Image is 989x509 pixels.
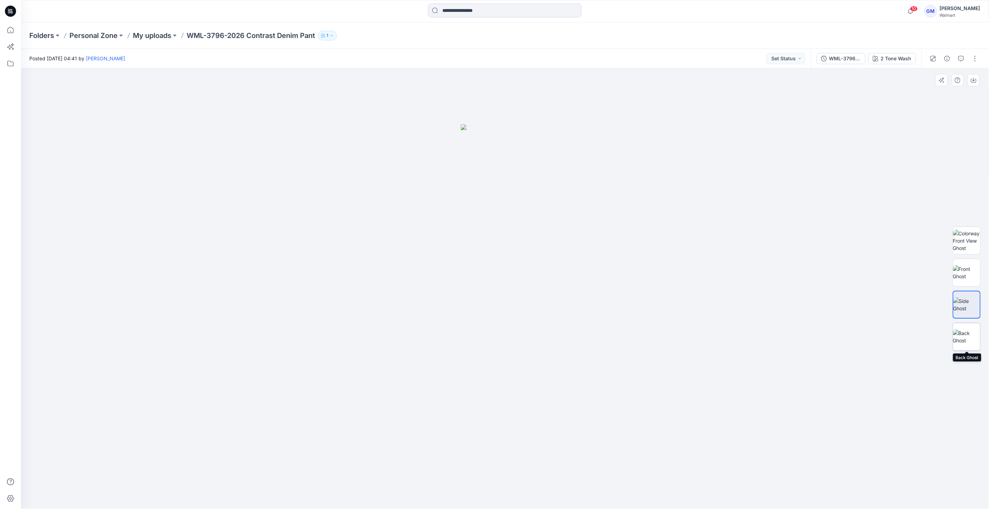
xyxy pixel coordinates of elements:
img: Back Ghost [953,329,980,344]
div: 2 Tone Wash [881,55,912,62]
a: My uploads [133,31,171,40]
div: [PERSON_NAME] [940,4,980,13]
div: Walmart [940,13,980,18]
p: WML-3796-2026 Contrast Denim Pant [187,31,315,40]
button: 2 Tone Wash [868,53,916,64]
div: GM [924,5,937,17]
img: eyJhbGciOiJIUzI1NiIsImtpZCI6IjAiLCJzbHQiOiJzZXMiLCJ0eXAiOiJKV1QifQ.eyJkYXRhIjp7InR5cGUiOiJzdG9yYW... [461,124,549,509]
img: Side Ghost [953,297,980,312]
span: 10 [910,6,918,12]
a: [PERSON_NAME] [86,55,125,61]
div: WML-3796-2026_Rev1_Contrast Denim Pant_Full Colorway [829,55,861,62]
button: Details [942,53,953,64]
button: 1 [318,31,337,40]
button: WML-3796-2026_Rev1_Contrast Denim Pant_Full Colorway [817,53,866,64]
p: 1 [327,32,328,39]
span: Posted [DATE] 04:41 by [29,55,125,62]
img: Colorway Front View Ghost [953,230,980,252]
a: Personal Zone [69,31,118,40]
a: Folders [29,31,54,40]
img: Front Ghost [953,265,980,280]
